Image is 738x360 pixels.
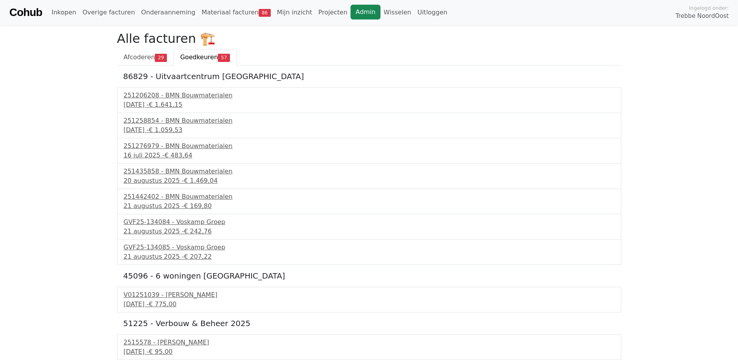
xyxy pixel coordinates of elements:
[124,338,615,356] a: 2515578 - [PERSON_NAME][DATE] -€ 95,00
[149,300,176,308] span: € 775,00
[351,5,380,19] a: Admin
[9,3,42,22] a: Cohub
[124,217,615,227] div: GVF25-134084 - Voskamp Groep
[124,167,615,176] div: 251435858 - BMN Bouwmaterialen
[124,167,615,185] a: 251435858 - BMN Bouwmaterialen20 augustus 2025 -€ 1.469,04
[124,141,615,160] a: 251276979 - BMN Bouwmaterialen16 juli 2025 -€ 483,64
[138,5,198,20] a: Onderaanneming
[124,116,615,135] a: 251258854 - BMN Bouwmaterialen[DATE] -€ 1.059,53
[123,271,615,281] h5: 45096 - 6 woningen [GEOGRAPHIC_DATA]
[124,290,615,300] div: V01251039 - [PERSON_NAME]
[124,100,615,109] div: [DATE] -
[123,319,615,328] h5: 51225 - Verbouw & Beheer 2025
[198,5,274,20] a: Materiaal facturen86
[124,176,615,185] div: 20 augustus 2025 -
[124,290,615,309] a: V01251039 - [PERSON_NAME][DATE] -€ 775,00
[149,348,172,355] span: € 95,00
[149,101,182,108] span: € 1.641,15
[124,243,615,261] a: GVF25-134085 - Voskamp Groep21 augustus 2025 -€ 207,22
[124,252,615,261] div: 21 augustus 2025 -
[259,9,271,17] span: 86
[155,54,167,62] span: 29
[315,5,351,20] a: Projecten
[48,5,79,20] a: Inkopen
[414,5,451,20] a: Uitloggen
[380,5,414,20] a: Wisselen
[124,338,615,347] div: 2515578 - [PERSON_NAME]
[124,141,615,151] div: 251276979 - BMN Bouwmaterialen
[124,243,615,252] div: GVF25-134085 - Voskamp Groep
[218,54,230,62] span: 57
[124,217,615,236] a: GVF25-134084 - Voskamp Groep21 augustus 2025 -€ 242,76
[184,202,212,210] span: € 169,80
[165,152,192,159] span: € 483,64
[689,4,729,12] span: Ingelogd onder:
[124,151,615,160] div: 16 juli 2025 -
[124,125,615,135] div: [DATE] -
[124,300,615,309] div: [DATE] -
[184,228,212,235] span: € 242,76
[124,347,615,356] div: [DATE] -
[124,227,615,236] div: 21 augustus 2025 -
[274,5,316,20] a: Mijn inzicht
[124,201,615,211] div: 21 augustus 2025 -
[184,253,212,260] span: € 207,22
[123,72,615,81] h5: 86829 - Uitvaartcentrum [GEOGRAPHIC_DATA]
[124,53,155,61] span: Afcoderen
[124,91,615,109] a: 251206208 - BMN Bouwmaterialen[DATE] -€ 1.641,15
[124,192,615,201] div: 251442402 - BMN Bouwmaterialen
[124,192,615,211] a: 251442402 - BMN Bouwmaterialen21 augustus 2025 -€ 169,80
[180,53,218,61] span: Goedkeuren
[174,49,237,65] a: Goedkeuren57
[124,116,615,125] div: 251258854 - BMN Bouwmaterialen
[124,91,615,100] div: 251206208 - BMN Bouwmaterialen
[676,12,729,21] span: Trebbe NoordOost
[184,177,218,184] span: € 1.469,04
[117,31,621,46] h2: Alle facturen 🏗️
[149,126,182,134] span: € 1.059,53
[79,5,138,20] a: Overige facturen
[117,49,174,65] a: Afcoderen29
